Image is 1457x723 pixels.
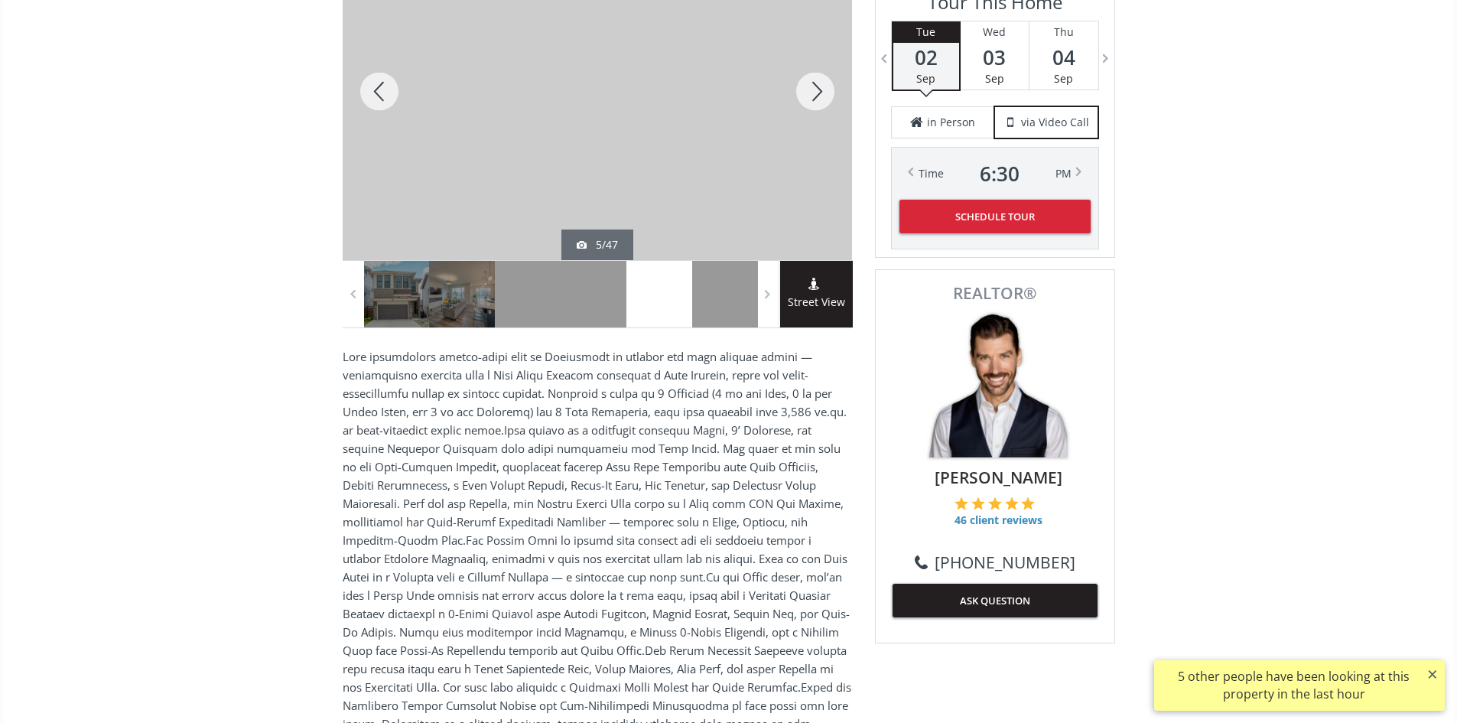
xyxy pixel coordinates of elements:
button: × [1420,660,1445,688]
div: Tue [893,21,959,43]
span: Sep [1054,71,1073,86]
img: 3 of 5 stars [988,497,1002,510]
div: Thu [1029,21,1098,43]
span: 46 client reviews [955,513,1042,528]
img: 1 of 5 stars [955,497,968,510]
img: 5 of 5 stars [1021,497,1035,510]
div: Time PM [919,163,1072,184]
span: 6 : 30 [980,163,1020,184]
img: 4 of 5 stars [1005,497,1019,510]
span: [PERSON_NAME] [900,466,1098,489]
span: in Person [927,115,975,130]
span: 03 [961,47,1029,68]
span: 02 [893,47,959,68]
span: Sep [916,71,935,86]
a: [PHONE_NUMBER] [915,551,1075,574]
button: Schedule Tour [899,200,1091,233]
div: 5 other people have been looking at this property in the last hour [1162,668,1426,703]
span: via Video Call [1021,115,1089,130]
div: Wed [961,21,1029,43]
button: ASK QUESTION [893,584,1098,617]
div: 5/47 [577,237,618,252]
span: Sep [985,71,1004,86]
span: REALTOR® [893,285,1098,301]
img: Photo of Mike Star [919,309,1072,462]
span: Street View [780,294,853,311]
img: 2 of 5 stars [971,497,985,510]
span: 04 [1029,47,1098,68]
